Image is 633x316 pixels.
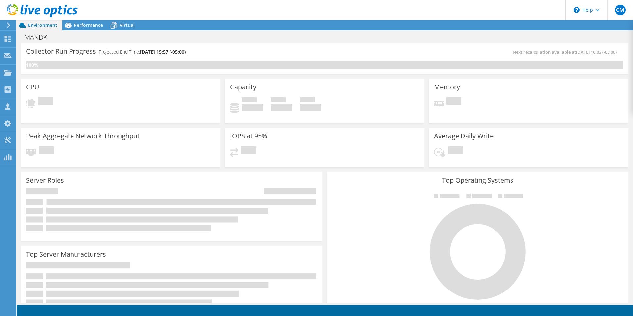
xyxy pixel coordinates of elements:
[332,177,623,184] h3: Top Operating Systems
[22,34,58,41] h1: MANDK
[38,97,53,106] span: Pending
[513,49,620,55] span: Next recalculation available at
[271,97,286,104] span: Free
[576,49,617,55] span: [DATE] 16:02 (-05:00)
[574,7,580,13] svg: \n
[230,132,267,140] h3: IOPS at 95%
[140,49,186,55] span: [DATE] 15:57 (-05:00)
[241,146,256,155] span: Pending
[120,22,135,28] span: Virtual
[26,251,106,258] h3: Top Server Manufacturers
[26,177,64,184] h3: Server Roles
[242,104,263,111] h4: 0 GiB
[300,97,315,104] span: Total
[74,22,103,28] span: Performance
[448,146,463,155] span: Pending
[615,5,626,15] span: CM
[99,48,186,56] h4: Projected End Time:
[230,83,256,91] h3: Capacity
[434,83,460,91] h3: Memory
[271,104,292,111] h4: 0 GiB
[39,146,54,155] span: Pending
[26,83,39,91] h3: CPU
[446,97,461,106] span: Pending
[434,132,494,140] h3: Average Daily Write
[28,22,57,28] span: Environment
[242,97,257,104] span: Used
[26,132,140,140] h3: Peak Aggregate Network Throughput
[300,104,321,111] h4: 0 GiB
